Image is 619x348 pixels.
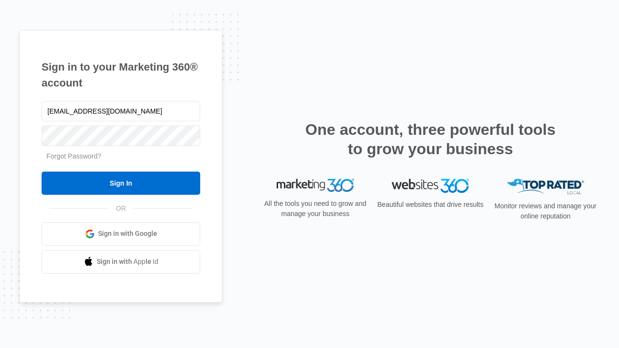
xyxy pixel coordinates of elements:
[277,179,354,192] img: Marketing 360
[507,179,584,195] img: Top Rated Local
[46,152,102,160] a: Forgot Password?
[261,199,369,219] p: All the tools you need to grow and manage your business
[302,120,559,159] h2: One account, three powerful tools to grow your business
[98,229,157,239] span: Sign in with Google
[42,59,200,91] h1: Sign in to your Marketing 360® account
[97,257,159,267] span: Sign in with Apple Id
[109,203,133,214] span: OR
[392,179,469,193] img: Websites 360
[376,200,485,210] p: Beautiful websites that drive results
[491,201,600,221] p: Monitor reviews and manage your online reputation
[42,101,200,121] input: Email
[42,172,200,195] input: Sign In
[42,250,200,274] a: Sign in with Apple Id
[42,222,200,246] a: Sign in with Google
